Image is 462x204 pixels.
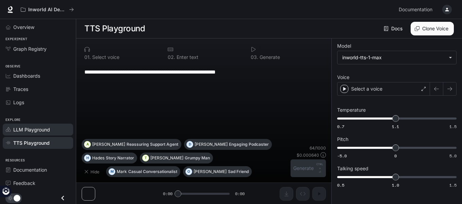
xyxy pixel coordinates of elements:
[337,124,344,129] span: 0.7
[399,5,432,14] span: Documentation
[229,142,269,146] p: Engaging Podcaster
[82,166,103,177] button: Hide
[92,142,125,146] p: [PERSON_NAME]
[337,44,351,48] p: Model
[168,55,175,60] p: 0 2 .
[150,156,183,160] p: [PERSON_NAME]
[449,153,457,159] span: 5.0
[337,182,344,188] span: 0.5
[92,156,104,160] p: Hades
[13,72,40,79] span: Dashboards
[382,22,405,35] a: Docs
[82,153,137,163] button: HHadesStory Narrator
[84,55,91,60] p: 0 1 .
[337,166,368,171] p: Talking speed
[84,22,145,35] h1: TTS Playground
[258,55,280,60] p: Generate
[13,45,47,52] span: Graph Registry
[184,139,272,150] button: D[PERSON_NAME]Engaging Podcaster
[3,21,73,33] a: Overview
[183,166,252,177] button: O[PERSON_NAME]Sad Friend
[3,164,73,176] a: Documentation
[84,153,90,163] div: H
[342,54,445,61] div: inworld-tts-1-max
[143,153,149,163] div: T
[3,43,73,55] a: Graph Registry
[106,156,134,160] p: Story Narrator
[3,124,73,136] a: LLM Playground
[28,7,66,13] p: Inworld AI Demos
[3,137,73,149] a: TTS Playground
[13,85,28,93] span: Traces
[82,139,181,150] button: A[PERSON_NAME]Reassuring Support Agent
[394,153,397,159] span: 0
[411,22,454,35] button: Clone Voice
[351,85,382,92] p: Select a voice
[449,182,457,188] span: 1.5
[185,156,210,160] p: Grumpy Man
[117,170,127,174] p: Mark
[13,139,50,146] span: TTS Playground
[140,153,213,163] button: T[PERSON_NAME]Grumpy Man
[228,170,249,174] p: Sad Friend
[251,55,258,60] p: 0 3 .
[13,126,50,133] span: LLM Playground
[337,137,348,142] p: Pitch
[392,182,399,188] span: 1.0
[449,124,457,129] span: 1.5
[13,23,34,31] span: Overview
[175,55,198,60] p: Enter text
[396,3,438,16] a: Documentation
[337,153,347,159] span: -5.0
[337,108,366,112] p: Temperature
[3,96,73,108] a: Logs
[128,170,177,174] p: Casual Conversationalist
[13,179,35,187] span: Feedback
[392,124,399,129] span: 1.1
[106,166,180,177] button: MMarkCasual Conversationalist
[109,166,115,177] div: M
[3,70,73,82] a: Dashboards
[337,75,349,80] p: Voice
[3,83,73,95] a: Traces
[3,177,73,189] a: Feedback
[187,139,193,150] div: D
[13,166,47,173] span: Documentation
[127,142,178,146] p: Reassuring Support Agent
[91,55,119,60] p: Select voice
[186,166,192,177] div: O
[194,170,227,174] p: [PERSON_NAME]
[14,194,20,202] span: Dark mode toggle
[337,51,456,64] div: inworld-tts-1-max
[195,142,228,146] p: [PERSON_NAME]
[84,139,90,150] div: A
[18,3,77,16] button: All workspaces
[13,99,24,106] span: Logs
